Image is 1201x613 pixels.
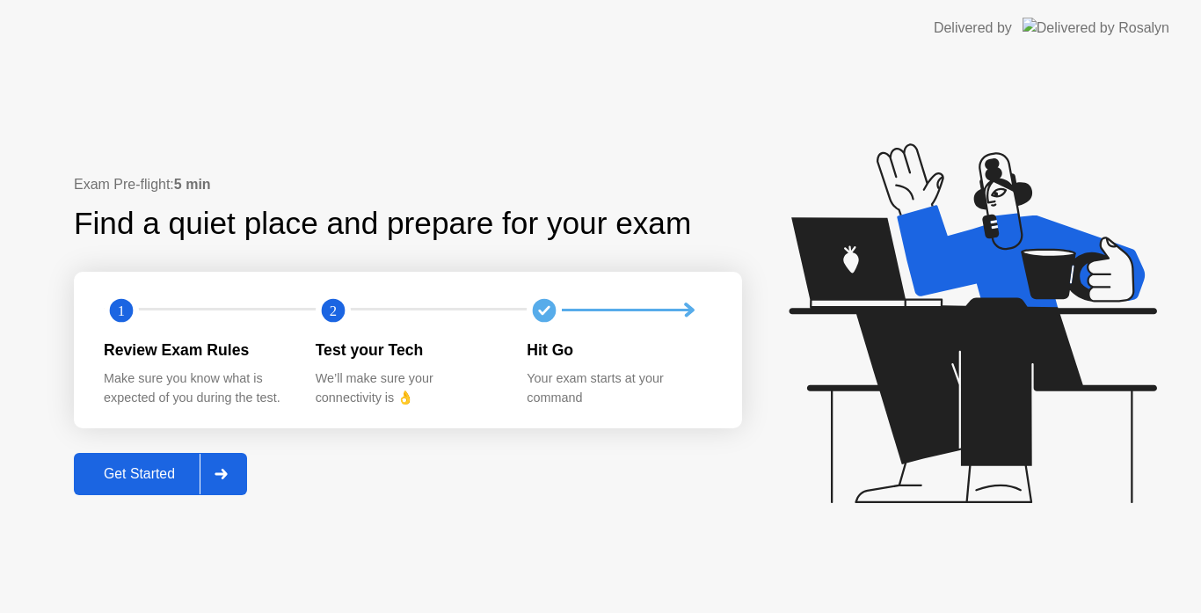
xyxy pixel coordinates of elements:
[527,369,710,407] div: Your exam starts at your command
[316,369,499,407] div: We’ll make sure your connectivity is 👌
[104,369,288,407] div: Make sure you know what is expected of you during the test.
[527,339,710,361] div: Hit Go
[174,177,211,192] b: 5 min
[118,302,125,318] text: 1
[74,453,247,495] button: Get Started
[1023,18,1169,38] img: Delivered by Rosalyn
[79,466,200,482] div: Get Started
[104,339,288,361] div: Review Exam Rules
[330,302,337,318] text: 2
[934,18,1012,39] div: Delivered by
[316,339,499,361] div: Test your Tech
[74,201,694,247] div: Find a quiet place and prepare for your exam
[74,174,742,195] div: Exam Pre-flight:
